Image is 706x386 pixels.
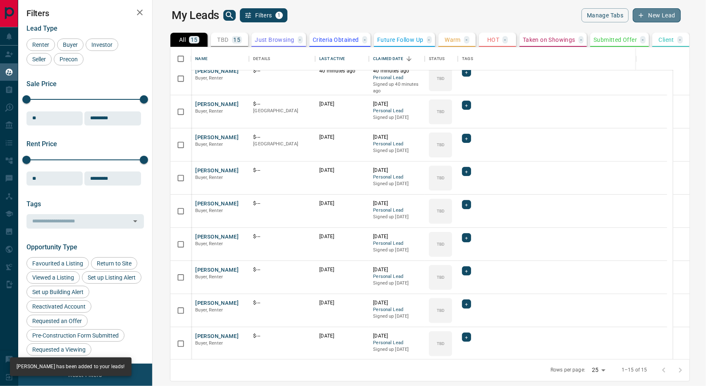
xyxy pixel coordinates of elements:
[582,8,629,22] button: Manage Tabs
[373,266,421,273] p: [DATE]
[437,75,445,82] p: TBD
[373,174,421,181] span: Personal Lead
[403,53,415,65] button: Sort
[622,367,647,374] p: 1–15 of 15
[465,267,468,275] span: +
[234,37,241,43] p: 15
[26,286,89,298] div: Set up Building Alert
[462,47,473,70] div: Tags
[437,274,445,280] p: TBD
[195,200,239,208] button: [PERSON_NAME]
[373,247,421,253] p: Signed up [DATE]
[580,37,582,43] p: -
[253,68,311,75] p: $---
[195,167,239,175] button: [PERSON_NAME]
[373,313,421,320] p: Signed up [DATE]
[465,68,468,76] span: +
[466,37,467,43] p: -
[29,318,85,324] span: Requested an Offer
[437,208,445,214] p: TBD
[319,200,365,207] p: [DATE]
[26,343,91,356] div: Requested a Viewing
[437,142,445,148] p: TBD
[465,333,468,341] span: +
[523,37,575,43] p: Taken on Showings
[373,280,421,287] p: Signed up [DATE]
[253,200,311,207] p: $---
[373,114,421,121] p: Signed up [DATE]
[253,299,311,306] p: $---
[373,233,421,240] p: [DATE]
[462,68,471,77] div: +
[462,134,471,143] div: +
[195,241,223,246] span: Buyer, Renter
[462,200,471,209] div: +
[195,175,223,180] span: Buyer, Renter
[313,37,359,43] p: Criteria Obtained
[373,214,421,220] p: Signed up [DATE]
[462,266,471,275] div: +
[373,108,421,115] span: Personal Lead
[29,260,86,267] span: Favourited a Listing
[465,300,468,308] span: +
[195,68,239,75] button: [PERSON_NAME]
[369,47,425,70] div: Claimed Date
[373,181,421,187] p: Signed up [DATE]
[26,300,91,313] div: Reactivated Account
[319,68,365,75] p: 40 minutes ago
[26,53,52,65] div: Seller
[191,47,249,70] div: Name
[373,240,421,247] span: Personal Lead
[462,233,471,242] div: +
[26,140,57,148] span: Rent Price
[195,299,239,307] button: [PERSON_NAME]
[465,101,468,109] span: +
[377,37,423,43] p: Future Follow Up
[319,101,365,108] p: [DATE]
[26,39,55,51] div: Renter
[319,47,345,70] div: Last Active
[26,257,89,270] div: Favourited a Listing
[253,101,311,108] p: $---
[437,109,445,115] p: TBD
[26,315,88,327] div: Requested an Offer
[26,243,77,251] span: Opportunity Type
[428,37,430,43] p: -
[373,306,421,314] span: Personal Lead
[373,81,421,94] p: Signed up 40 minutes ago
[29,41,52,48] span: Renter
[253,47,270,70] div: Details
[299,37,301,43] p: -
[373,207,421,214] span: Personal Lead
[26,329,124,342] div: Pre-Construction Form Submitted
[195,233,239,241] button: [PERSON_NAME]
[82,271,141,284] div: Set up Listing Alert
[373,47,403,70] div: Claimed Date
[253,333,311,340] p: $---
[29,56,49,63] span: Seller
[437,241,445,247] p: TBD
[172,9,219,22] h1: My Leads
[85,274,139,281] span: Set up Listing Alert
[253,266,311,273] p: $---
[462,333,471,342] div: +
[253,134,311,141] p: $---
[29,303,89,310] span: Reactivated Account
[179,37,186,43] p: All
[253,141,311,147] p: [GEOGRAPHIC_DATA]
[89,41,115,48] span: Investor
[373,68,421,75] p: 40 minutes ago
[253,108,311,114] p: [GEOGRAPHIC_DATA]
[253,233,311,240] p: $---
[445,37,461,43] p: Warm
[29,289,86,295] span: Set up Building Alert
[465,167,468,176] span: +
[504,37,506,43] p: -
[195,266,239,274] button: [PERSON_NAME]
[29,346,89,353] span: Requested a Viewing
[319,233,365,240] p: [DATE]
[594,37,637,43] p: Submitted Offer
[633,8,680,22] button: New Lead
[462,101,471,110] div: +
[26,24,57,32] span: Lead Type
